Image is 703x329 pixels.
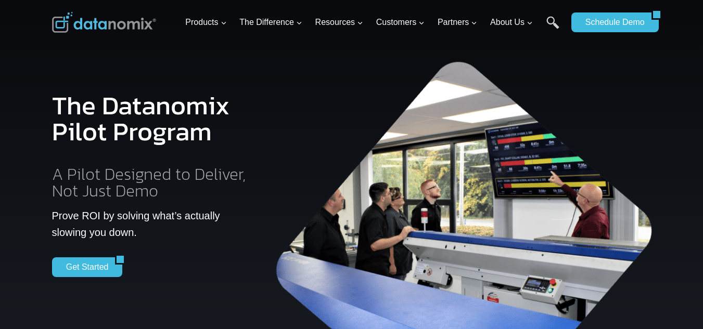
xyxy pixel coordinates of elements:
span: About Us [490,16,533,29]
h1: The Datanomix Pilot Program [52,84,253,153]
span: Products [185,16,226,29]
nav: Primary Navigation [181,6,566,40]
span: Resources [315,16,363,29]
a: Schedule Demo [571,12,651,32]
img: Datanomix [52,12,156,33]
a: Get Started [52,257,116,277]
span: Customers [376,16,425,29]
span: Partners [438,16,477,29]
span: The Difference [239,16,302,29]
a: Search [546,16,559,40]
p: Prove ROI by solving what’s actually slowing you down. [52,207,253,241]
h2: A Pilot Designed to Deliver, Not Just Demo [52,166,253,199]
